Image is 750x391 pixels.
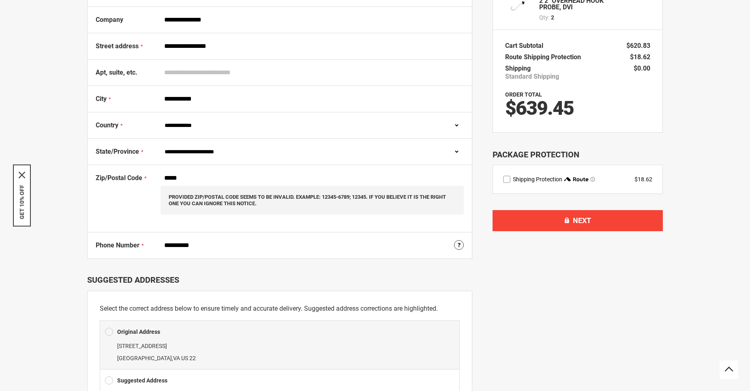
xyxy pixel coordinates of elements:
[539,14,548,21] span: Qty
[96,174,142,182] span: Zip/Postal Code
[573,216,591,225] span: Next
[19,172,25,178] svg: close icon
[173,355,180,361] span: VA
[96,16,123,24] span: Company
[105,340,454,364] div: ,
[96,121,118,129] span: Country
[505,73,559,81] span: Standard Shipping
[503,175,652,183] div: route shipping protection selector element
[189,355,196,361] span: 22
[117,343,167,349] span: [STREET_ADDRESS]
[493,149,663,161] div: Package Protection
[96,148,139,155] span: State/Province
[19,172,25,178] button: Close
[634,64,650,72] span: $0.00
[626,42,650,49] span: $620.83
[96,95,107,103] span: City
[505,91,542,98] strong: Order Total
[634,175,652,183] div: $18.62
[181,355,188,361] span: US
[505,97,574,120] span: $639.45
[505,52,585,63] th: Route Shipping Protection
[117,329,160,335] b: Original Address
[19,185,25,219] button: GET 10% OFF
[493,210,663,231] button: Next
[100,303,460,314] p: Select the correct address below to ensure timely and accurate delivery. Suggested address correc...
[117,377,167,384] b: Suggested Address
[96,69,137,76] span: Apt, suite, etc.
[513,176,562,183] span: Shipping Protection
[96,241,139,249] span: Phone Number
[169,194,446,206] span: Provided Zip/Postal Code seems to be invalid. Example: 12345-6789; 12345. If you believe it is th...
[87,275,472,285] div: Suggested Addresses
[590,177,595,182] span: Learn more
[117,355,172,361] span: [GEOGRAPHIC_DATA]
[96,42,139,50] span: Street address
[505,64,531,72] span: Shipping
[630,53,650,61] span: $18.62
[505,40,547,52] th: Cart Subtotal
[551,13,554,21] span: 2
